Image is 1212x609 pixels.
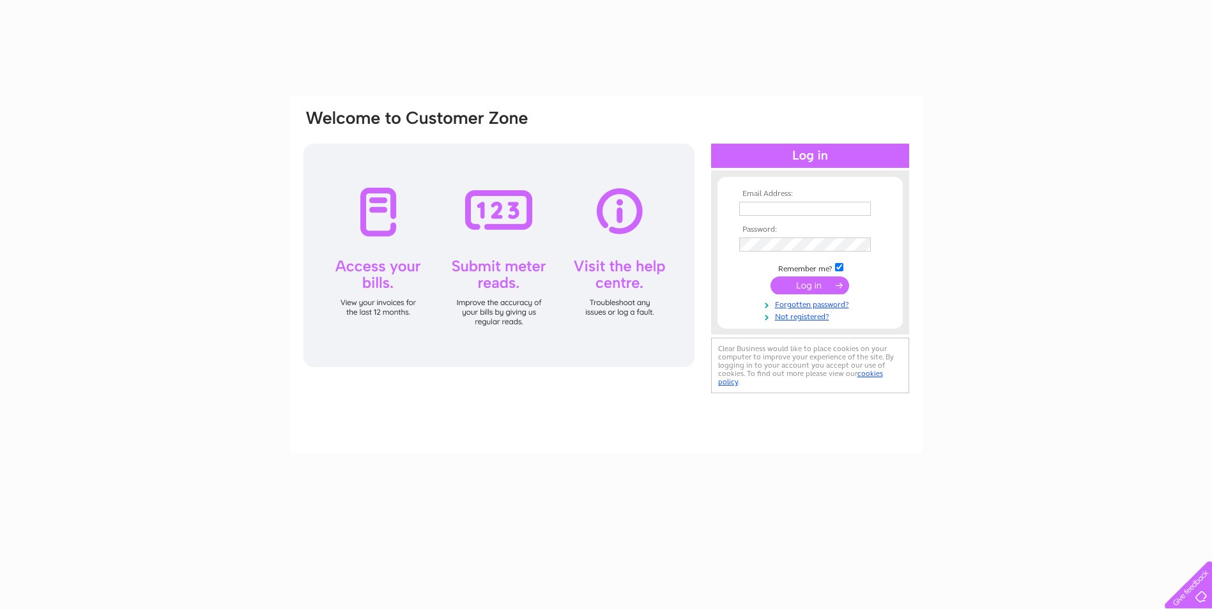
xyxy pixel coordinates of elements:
[736,190,884,199] th: Email Address:
[739,310,884,322] a: Not registered?
[718,369,883,386] a: cookies policy
[736,261,884,274] td: Remember me?
[771,276,849,294] input: Submit
[711,338,909,393] div: Clear Business would like to place cookies on your computer to improve your experience of the sit...
[736,225,884,234] th: Password:
[739,297,884,310] a: Forgotten password?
